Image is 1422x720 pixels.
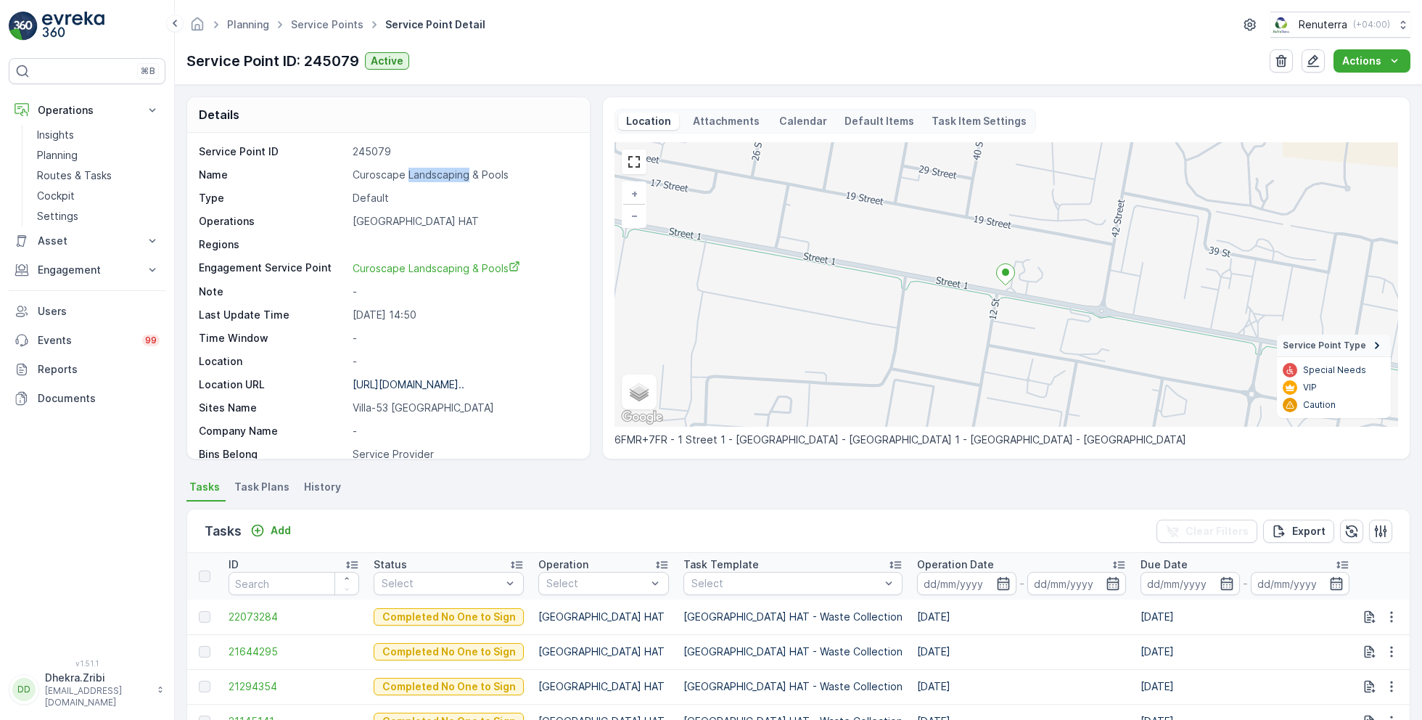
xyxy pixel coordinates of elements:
a: 22073284 [229,610,359,624]
p: 99 [145,335,157,346]
a: Users [9,297,165,326]
input: Search [229,572,359,595]
p: Location URL [199,377,347,392]
a: Service Points [291,18,363,30]
img: logo_light-DOdMpM7g.png [42,12,104,41]
p: Location [624,114,673,128]
p: Time Window [199,331,347,345]
button: Asset [9,226,165,255]
p: Villa-53 [GEOGRAPHIC_DATA] [353,401,575,415]
p: Engagement Service Point [199,261,347,276]
a: Planning [227,18,269,30]
p: Status [374,557,407,572]
a: Insights [31,125,165,145]
p: Type [199,191,347,205]
p: Operation [538,557,588,572]
span: + [631,187,638,200]
p: ⌘B [141,65,155,77]
p: [EMAIL_ADDRESS][DOMAIN_NAME] [45,685,149,708]
p: Default [353,191,575,205]
summary: Service Point Type [1277,335,1391,357]
p: Sites Name [199,401,347,415]
p: Service Point ID [199,144,347,159]
button: Renuterra(+04:00) [1270,12,1410,38]
a: Events99 [9,326,165,355]
span: History [304,480,341,494]
span: − [631,209,638,221]
a: Planning [31,145,165,165]
a: Documents [9,384,165,413]
a: Homepage [189,22,205,34]
p: Name [199,168,347,182]
a: Routes & Tasks [31,165,165,186]
button: Export [1263,520,1334,543]
p: Operations [38,103,136,118]
p: Task Template [683,557,759,572]
span: Task Plans [234,480,289,494]
p: VIP [1303,382,1317,393]
button: Operations [9,96,165,125]
p: Note [199,285,347,299]
p: Cockpit [37,189,75,203]
p: Engagement [38,263,136,277]
p: - [1019,575,1024,592]
span: Service Point Detail [382,17,488,32]
button: Add [244,522,297,539]
a: Layers [623,376,655,408]
p: Bins Belong [199,447,347,462]
p: Tasks [205,521,242,541]
p: 6FMR+7FR - 1 Street 1 - [GEOGRAPHIC_DATA] - [GEOGRAPHIC_DATA] 1 - [GEOGRAPHIC_DATA] - [GEOGRAPHIC... [615,433,1398,447]
p: Insights [37,128,74,142]
button: Completed No One to Sign [374,643,524,660]
a: View Fullscreen [623,151,645,173]
p: Curoscape Landscaping & Pools [353,168,575,182]
td: [DATE] [1133,634,1357,669]
p: Completed No One to Sign [382,610,516,624]
p: Attachments [691,114,762,128]
span: 21294354 [229,679,359,694]
p: Service Point ID: 245079 [186,50,359,72]
p: Last Update Time [199,308,347,322]
p: Clear Filters [1185,524,1249,539]
button: Clear Filters [1156,520,1257,543]
a: Cockpit [31,186,165,206]
p: Renuterra [1299,17,1347,32]
a: Reports [9,355,165,384]
p: Reports [38,362,160,377]
p: Documents [38,391,160,406]
img: Google [618,408,666,427]
p: Special Needs [1303,364,1366,376]
td: [DATE] [910,600,1133,634]
p: Completed No One to Sign [382,645,516,659]
p: Service Provider [353,447,575,462]
button: Completed No One to Sign [374,678,524,695]
a: 21644295 [229,645,359,659]
p: Asset [38,234,136,248]
p: Select [382,576,501,591]
p: Location [199,354,347,369]
p: Select [546,576,646,591]
button: Engagement [9,255,165,285]
input: dd/mm/yyyy [1027,572,1127,595]
p: Dhekra.Zribi [45,671,149,685]
a: Settings [31,206,165,226]
span: Tasks [189,480,220,494]
p: Export [1292,524,1326,539]
a: Curoscape Landscaping & Pools [353,261,575,276]
p: [URL][DOMAIN_NAME].. [353,378,464,390]
p: [GEOGRAPHIC_DATA] HAT [538,679,669,694]
p: [GEOGRAPHIC_DATA] HAT - Waste Collection [683,610,903,624]
input: dd/mm/yyyy [1251,572,1350,595]
button: Actions [1333,49,1410,73]
p: Due Date [1141,557,1188,572]
p: Active [371,54,403,68]
p: Caution [1303,399,1336,411]
p: - [353,354,575,369]
span: v 1.51.1 [9,659,165,668]
p: [DATE] 14:50 [353,308,575,322]
p: Users [38,304,160,319]
p: Routes & Tasks [37,168,112,183]
button: Active [365,52,409,70]
p: [GEOGRAPHIC_DATA] HAT [538,645,669,659]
